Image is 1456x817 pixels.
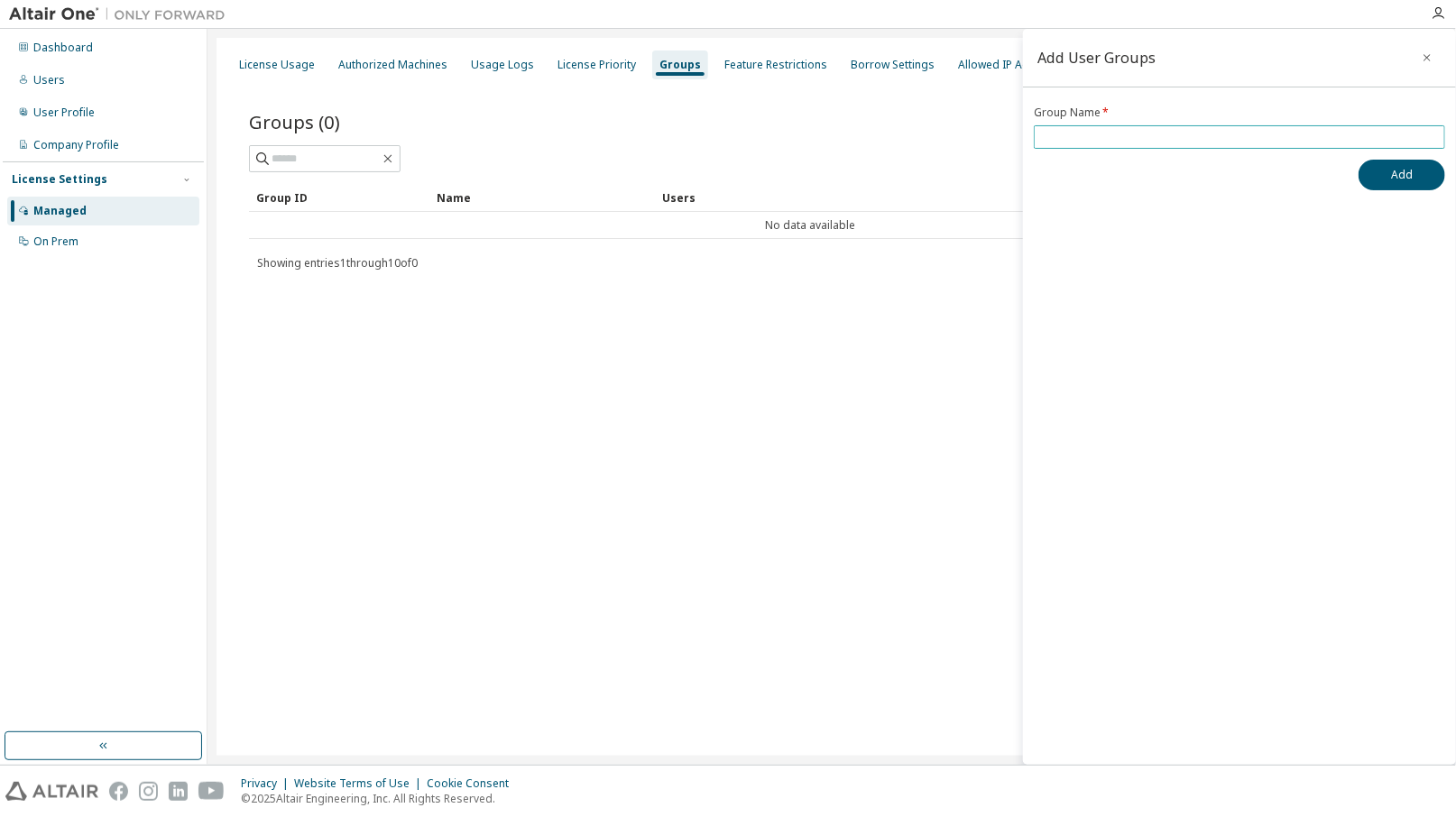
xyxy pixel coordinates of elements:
[241,776,294,791] div: Privacy
[5,782,98,801] img: altair_logo.svg
[33,73,65,87] div: Users
[1359,160,1445,190] button: Add
[139,782,158,801] img: instagram.svg
[12,172,107,187] div: License Settings
[239,58,315,72] div: License Usage
[109,782,128,801] img: facebook.svg
[33,138,119,152] div: Company Profile
[169,782,188,801] img: linkedin.svg
[427,776,520,791] div: Cookie Consent
[471,58,534,72] div: Usage Logs
[9,5,235,23] img: Altair One
[198,782,225,801] img: youtube.svg
[1037,50,1156,65] div: Add User Groups
[256,183,422,212] div: Group ID
[1034,106,1445,120] label: Group Name
[257,255,418,271] span: Showing entries 1 through 10 of 0
[33,234,78,249] div: On Prem
[33,41,93,55] div: Dashboard
[851,58,935,72] div: Borrow Settings
[662,183,1364,212] div: Users
[33,204,87,218] div: Managed
[249,109,340,134] span: Groups (0)
[249,212,1371,239] td: No data available
[33,106,95,120] div: User Profile
[958,58,1073,72] div: Allowed IP Addresses
[724,58,827,72] div: Feature Restrictions
[558,58,636,72] div: License Priority
[294,776,427,791] div: Website Terms of Use
[241,791,520,806] p: © 2025 Altair Engineering, Inc. All Rights Reserved.
[338,58,447,72] div: Authorized Machines
[659,58,701,72] div: Groups
[437,183,648,212] div: Name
